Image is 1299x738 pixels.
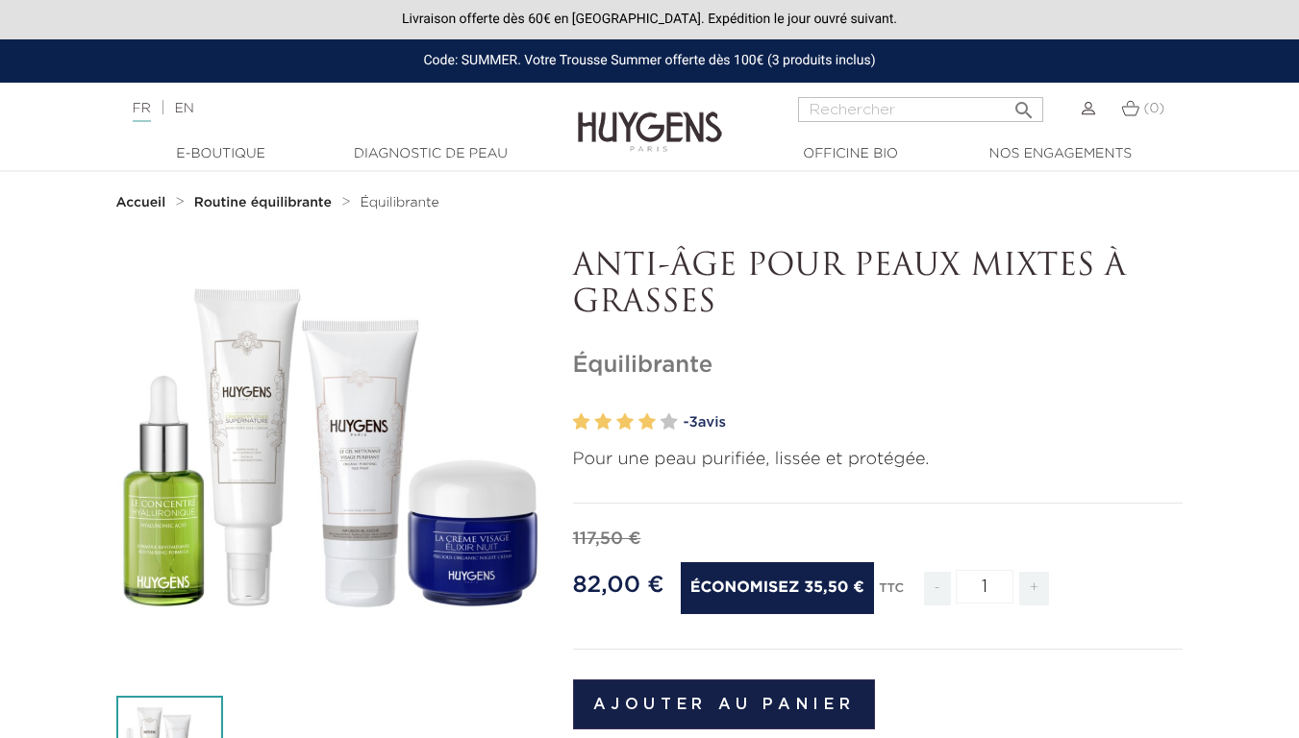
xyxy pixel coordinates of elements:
span: 117,50 € [573,530,641,548]
a: EN [174,102,193,115]
span: 3 [688,415,697,430]
div: | [123,97,527,120]
h1: Équilibrante [573,352,1184,380]
button: Ajouter au panier [573,679,876,729]
input: Quantité [956,570,1013,603]
button:  [1007,91,1041,117]
strong: Accueil [116,196,166,209]
a: FR [133,102,151,122]
a: Équilibrante [360,195,438,210]
a: Officine Bio [755,144,947,164]
a: Diagnostic de peau [335,144,527,164]
label: 1 [573,408,590,436]
input: Rechercher [798,97,1043,122]
label: 3 [616,408,634,436]
p: ANTI-ÂGE POUR PEAUX MIXTES À GRASSES [573,249,1184,323]
a: Routine équilibrante [194,195,337,210]
strong: Routine équilibrante [194,196,332,209]
a: Nos engagements [964,144,1157,164]
span: Équilibrante [360,196,438,209]
p: Pour une peau purifiée, lissée et protégée. [573,447,1184,473]
a: -3avis [684,408,1184,437]
span: + [1019,572,1050,605]
label: 5 [661,408,678,436]
span: Économisez 35,50 € [681,562,874,614]
a: E-Boutique [125,144,317,164]
i:  [1012,93,1036,116]
div: TTC [879,568,904,620]
img: Huygens [578,81,722,155]
span: (0) [1143,102,1164,115]
a: Accueil [116,195,170,210]
span: - [924,572,951,605]
label: 4 [638,408,656,436]
label: 2 [594,408,612,436]
span: 82,00 € [573,574,664,597]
